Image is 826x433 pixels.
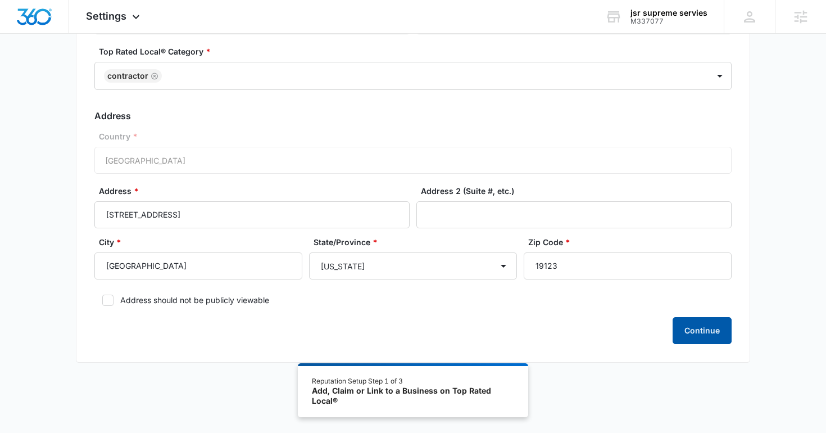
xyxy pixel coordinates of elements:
[99,185,414,197] label: Address
[94,109,732,123] h3: Address
[94,294,732,306] label: Address should not be publicly viewable
[528,236,736,248] label: Zip Code
[99,236,307,248] label: City
[673,317,732,344] button: Continue
[107,72,148,80] div: Contractor
[99,130,736,142] label: Country
[630,8,707,17] div: account name
[99,46,736,57] label: Top Rated Local® Category
[148,72,158,80] div: Remove Contractor
[630,17,707,25] div: account id
[312,376,515,386] div: Reputation Setup Step 1 of 3
[86,10,126,22] span: Settings
[314,236,521,248] label: State/Province
[312,386,515,405] div: Add, Claim or Link to a Business on Top Rated Local®
[421,185,736,197] label: Address 2 (Suite #, etc.)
